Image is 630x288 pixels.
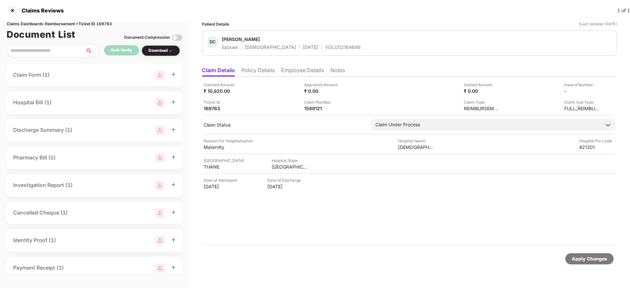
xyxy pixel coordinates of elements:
[325,44,361,50] div: VOLO02164686
[330,67,345,76] li: Notes
[564,82,600,88] div: Inward Number
[13,154,56,162] div: Pharmacy Bill (1)
[267,177,304,183] div: Date of Discharge
[85,44,99,57] button: search
[578,21,617,27] div: *Last Updated [DATE]
[204,183,240,190] div: [DATE]
[207,36,218,48] div: DC
[204,122,365,128] div: Claim Status
[202,67,235,76] li: Claim Details
[304,88,340,94] div: ₹ 0.00
[564,88,600,94] div: -
[7,21,182,27] div: Claims Dashboard > Reimbursement > Ticket ID 169763
[605,122,611,128] img: downArrowIcon
[222,44,238,50] div: Spouse
[375,121,420,128] div: Claim Under Process
[398,144,434,150] div: [DEMOGRAPHIC_DATA] Maternity Home
[464,99,500,105] div: Claim Type
[267,183,304,190] div: [DATE]
[204,105,240,112] div: 169763
[155,208,165,217] img: svg+xml;base64,PHN2ZyBpZD0iR3JvdXBfMjg4MTMiIGRhdGEtbmFtZT0iR3JvdXAgMjg4MTMiIHhtbG5zPSJodHRwOi8vd3...
[204,144,240,150] div: Maternity
[303,44,318,50] div: [DATE]
[111,47,132,53] div: Bulk Verify
[168,48,173,53] img: svg+xml;base64,PHN2ZyBpZD0iRHJvcGRvd24tMzJ4MzIiIHhtbG5zPSJodHRwOi8vd3d3LnczLm9yZy8yMDAwL3N2ZyIgd2...
[204,99,240,105] div: Ticket Id
[148,48,173,54] div: Download
[272,164,308,170] div: [GEOGRAPHIC_DATA]
[18,7,64,14] div: Claims Reviews
[171,265,176,270] span: plus
[13,209,68,217] div: Cancelled Cheque (1)
[304,99,340,105] div: Claim Number
[204,82,240,88] div: Claimed Amount
[202,21,229,27] div: Patient Details
[245,44,296,50] div: [DEMOGRAPHIC_DATA]
[304,105,340,112] div: 1569121
[204,164,240,170] div: THANE
[572,255,607,262] div: Apply Changes
[171,182,176,187] span: plus
[13,71,50,79] div: Claim Form (1)
[171,100,176,104] span: plus
[579,138,615,144] div: Hospital Pin Code
[464,82,500,88] div: Settled Amount
[304,82,340,88] div: Approved Amount
[579,144,615,150] div: 421301
[204,138,253,144] div: Reason For Hospitalisation
[155,153,165,162] img: svg+xml;base64,PHN2ZyBpZD0iR3JvdXBfMjg4MTMiIGRhdGEtbmFtZT0iR3JvdXAgMjg4MTMiIHhtbG5zPSJodHRwOi8vd3...
[155,71,165,80] img: svg+xml;base64,PHN2ZyBpZD0iR3JvdXBfMjg4MTMiIGRhdGEtbmFtZT0iR3JvdXAgMjg4MTMiIHhtbG5zPSJodHRwOi8vd3...
[155,236,165,245] img: svg+xml;base64,PHN2ZyBpZD0iR3JvdXBfMjg4MTMiIGRhdGEtbmFtZT0iR3JvdXAgMjg4MTMiIHhtbG5zPSJodHRwOi8vd3...
[171,210,176,215] span: plus
[222,36,260,42] div: [PERSON_NAME]
[13,264,64,272] div: Payment Receipt (1)
[155,181,165,190] img: svg+xml;base64,PHN2ZyBpZD0iR3JvdXBfMjg4MTMiIGRhdGEtbmFtZT0iR3JvdXAgMjg4MTMiIHhtbG5zPSJodHRwOi8vd3...
[155,98,165,107] img: svg+xml;base64,PHN2ZyBpZD0iR3JvdXBfMjg4MTMiIGRhdGEtbmFtZT0iR3JvdXAgMjg4MTMiIHhtbG5zPSJodHRwOi8vd3...
[13,126,72,134] div: Discharge Summary (1)
[7,27,76,42] h1: Document List
[564,105,600,112] div: FULL_REIMBURSEMENT
[204,157,244,164] div: [GEOGRAPHIC_DATA]
[171,127,176,132] span: plus
[281,67,324,76] li: Employee Details
[124,34,170,41] div: Document Compression
[617,7,630,14] div: 1 of 1
[13,98,52,107] div: Hospital Bill (1)
[464,88,500,94] div: ₹ 0.00
[464,105,500,112] div: REIMBURSEMENT
[155,263,165,273] img: svg+xml;base64,PHN2ZyBpZD0iR3JvdXBfMjg4MTMiIGRhdGEtbmFtZT0iR3JvdXAgMjg4MTMiIHhtbG5zPSJodHRwOi8vd3...
[564,99,600,105] div: Claim Sub Type
[171,237,176,242] span: plus
[155,126,165,135] img: svg+xml;base64,PHN2ZyBpZD0iR3JvdXBfMjg4MTMiIGRhdGEtbmFtZT0iR3JvdXAgMjg4MTMiIHhtbG5zPSJodHRwOi8vd3...
[172,32,182,43] img: svg+xml;base64,PHN2ZyBpZD0iVG9nZ2xlLTMyeDMyIiB4bWxucz0iaHR0cDovL3d3dy53My5vcmcvMjAwMC9zdmciIHdpZH...
[171,72,176,77] span: plus
[13,181,73,189] div: Investigation Report (1)
[204,177,240,183] div: Date of Admission
[272,157,308,164] div: Hospital State
[171,155,176,159] span: plus
[85,48,99,53] span: search
[13,236,56,244] div: Identity Proof (1)
[398,138,434,144] div: Hospital Name
[204,88,240,94] div: ₹ 10,920.00
[241,67,275,76] li: Policy Details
